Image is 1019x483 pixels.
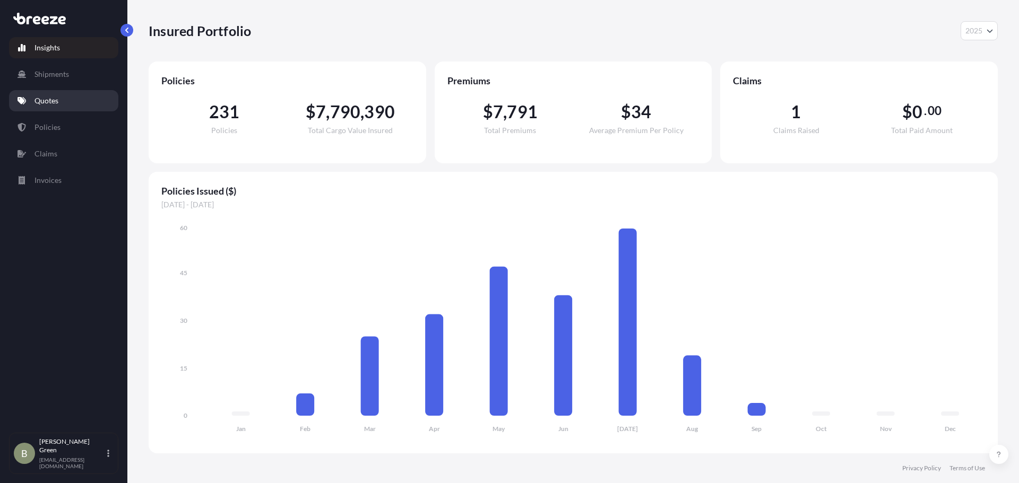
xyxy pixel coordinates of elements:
[928,107,942,115] span: 00
[902,464,941,472] a: Privacy Policy
[617,425,638,433] tspan: [DATE]
[9,37,118,58] a: Insights
[39,456,105,469] p: [EMAIL_ADDRESS][DOMAIN_NAME]
[34,148,57,159] p: Claims
[912,103,922,120] span: 0
[326,103,330,120] span: ,
[184,411,187,419] tspan: 0
[558,425,568,433] tspan: Jun
[308,127,393,134] span: Total Cargo Value Insured
[34,95,58,106] p: Quotes
[493,425,505,433] tspan: May
[161,199,985,210] span: [DATE] - [DATE]
[965,25,982,36] span: 2025
[791,103,801,120] span: 1
[902,103,912,120] span: $
[180,224,187,232] tspan: 60
[891,127,953,134] span: Total Paid Amount
[330,103,361,120] span: 790
[816,425,827,433] tspan: Oct
[360,103,364,120] span: ,
[9,64,118,85] a: Shipments
[752,425,762,433] tspan: Sep
[949,464,985,472] a: Terms of Use
[945,425,956,433] tspan: Dec
[686,425,698,433] tspan: Aug
[9,90,118,111] a: Quotes
[924,107,927,115] span: .
[180,317,187,324] tspan: 30
[34,69,69,80] p: Shipments
[180,269,187,277] tspan: 45
[9,170,118,191] a: Invoices
[21,448,28,459] span: B
[149,22,251,39] p: Insured Portfolio
[429,425,440,433] tspan: Apr
[961,21,998,40] button: Year Selector
[34,122,61,133] p: Policies
[9,117,118,138] a: Policies
[733,74,985,87] span: Claims
[483,103,493,120] span: $
[507,103,538,120] span: 791
[773,127,819,134] span: Claims Raised
[631,103,651,120] span: 34
[316,103,326,120] span: 7
[34,175,62,186] p: Invoices
[306,103,316,120] span: $
[589,127,684,134] span: Average Premium Per Policy
[236,425,246,433] tspan: Jan
[493,103,503,120] span: 7
[39,437,105,454] p: [PERSON_NAME] Green
[161,74,413,87] span: Policies
[447,74,700,87] span: Premiums
[180,364,187,372] tspan: 15
[880,425,892,433] tspan: Nov
[364,103,395,120] span: 390
[211,127,237,134] span: Policies
[9,143,118,164] a: Claims
[300,425,310,433] tspan: Feb
[364,425,376,433] tspan: Mar
[34,42,60,53] p: Insights
[503,103,507,120] span: ,
[484,127,536,134] span: Total Premiums
[209,103,240,120] span: 231
[621,103,631,120] span: $
[161,185,985,197] span: Policies Issued ($)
